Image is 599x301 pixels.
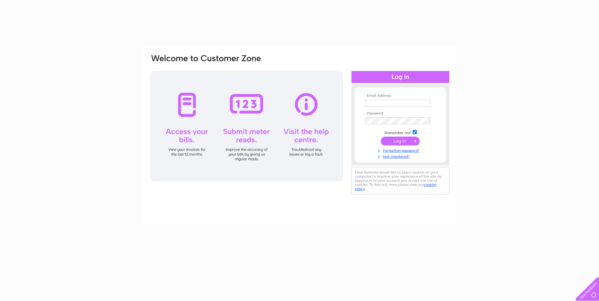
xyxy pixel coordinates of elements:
[364,129,437,135] td: Remember me?
[364,94,437,98] th: Email Address:
[365,147,437,153] a: Forgotten password?
[381,137,420,145] input: Submit
[355,182,436,191] a: cookies policy
[365,153,437,159] a: Not registered?
[351,167,449,194] div: Clear Business would like to place cookies on your computer to improve your experience of the sit...
[364,111,437,116] th: Password:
